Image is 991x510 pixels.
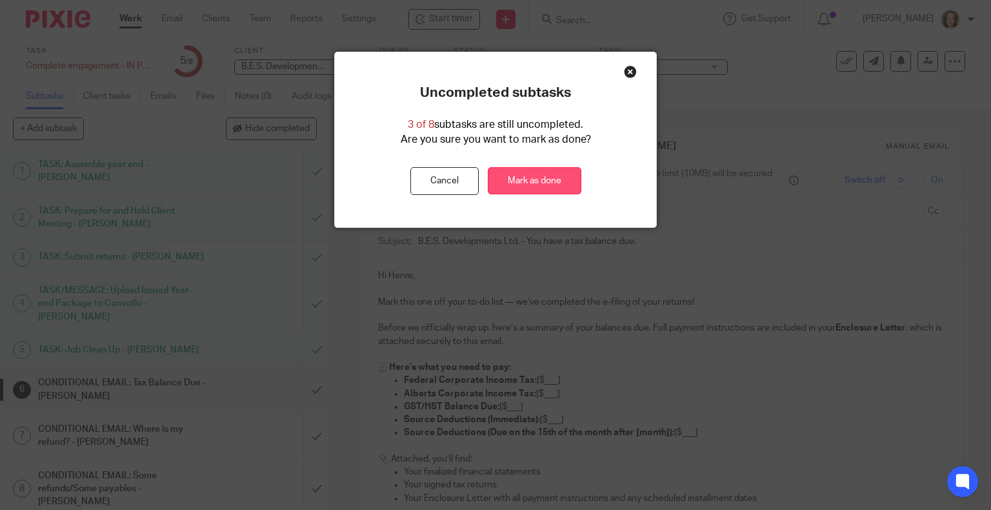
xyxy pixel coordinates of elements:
p: Uncompleted subtasks [420,85,571,101]
p: subtasks are still uncompleted. [408,117,583,132]
button: Cancel [410,167,479,195]
div: Close this dialog window [624,65,637,78]
span: 3 of 8 [408,119,434,130]
a: Mark as done [488,167,581,195]
p: Are you sure you want to mark as done? [401,132,591,147]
